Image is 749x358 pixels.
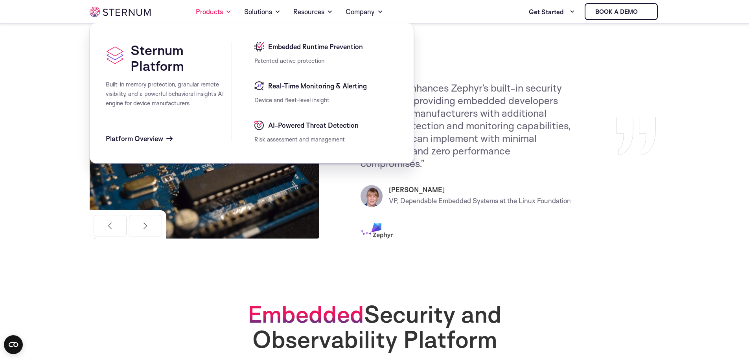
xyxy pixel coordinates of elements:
span: Patented active protection [254,57,324,64]
a: Real-Time Monitoring & Alerting [254,81,398,91]
a: AI-Powered Threat Detection [254,121,398,130]
span: Embedded Runtime Prevention [266,42,363,51]
img: sternum iot [641,9,647,15]
img: sternum iot [90,7,151,17]
a: Book a demo [585,3,658,20]
a: Products [196,1,232,23]
button: Previous [94,215,127,237]
p: VP, Dependable Embedded Systems at the Linux Foundation [389,195,571,207]
a: Resources [293,1,333,23]
a: Get Started [529,4,575,20]
h6: [PERSON_NAME] [389,185,571,195]
span: Platform Overview [106,134,163,143]
button: Open CMP widget [4,335,23,354]
a: Company [346,1,383,23]
img: VP, Dependable Embedded Systems at the Linux Foundation [361,223,393,239]
a: Platform Overview [106,134,173,143]
span: Embedded [248,299,364,329]
button: Next [129,215,162,237]
img: Kate Stewart [361,185,383,207]
span: Sternum Platform [131,42,184,74]
span: AI-Powered Threat Detection [266,121,359,130]
span: Built-in memory protection, granular remote visibility, and a powerful behavioral insights AI eng... [106,81,224,107]
p: “Sternum enhances Zephyr’s built-in security features by providing embedded developers and device... [361,81,573,169]
span: Real-Time Monitoring & Alerting [266,81,367,91]
a: Solutions [244,1,281,23]
span: Risk assessment and management [254,136,345,143]
h2: Security and Observability Platform [217,301,532,352]
a: Embedded Runtime Prevention [254,42,398,51]
span: Device and fleet-level insight [254,96,329,104]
